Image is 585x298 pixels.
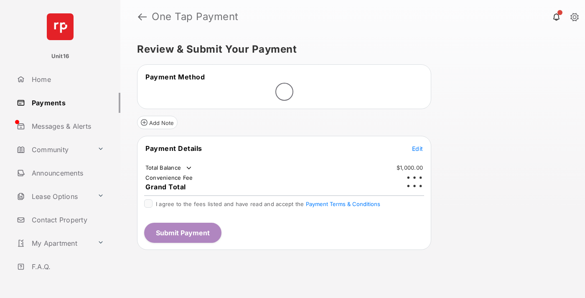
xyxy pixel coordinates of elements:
[396,164,423,171] td: $1,000.00
[152,12,239,22] strong: One Tap Payment
[13,257,120,277] a: F.A.Q.
[145,73,205,81] span: Payment Method
[13,116,120,136] a: Messages & Alerts
[13,140,94,160] a: Community
[137,116,178,129] button: Add Note
[156,201,380,207] span: I agree to the fees listed and have read and accept the
[412,145,423,152] span: Edit
[306,201,380,207] button: I agree to the fees listed and have read and accept the
[13,210,120,230] a: Contact Property
[47,13,74,40] img: svg+xml;base64,PHN2ZyB4bWxucz0iaHR0cDovL3d3dy53My5vcmcvMjAwMC9zdmciIHdpZHRoPSI2NCIgaGVpZ2h0PSI2NC...
[145,144,202,153] span: Payment Details
[13,69,120,89] a: Home
[145,164,193,172] td: Total Balance
[13,233,94,253] a: My Apartment
[13,163,120,183] a: Announcements
[144,223,221,243] button: Submit Payment
[137,44,562,54] h5: Review & Submit Your Payment
[412,144,423,153] button: Edit
[145,183,186,191] span: Grand Total
[13,186,94,206] a: Lease Options
[51,52,69,61] p: Unit16
[145,174,193,181] td: Convenience Fee
[13,93,120,113] a: Payments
